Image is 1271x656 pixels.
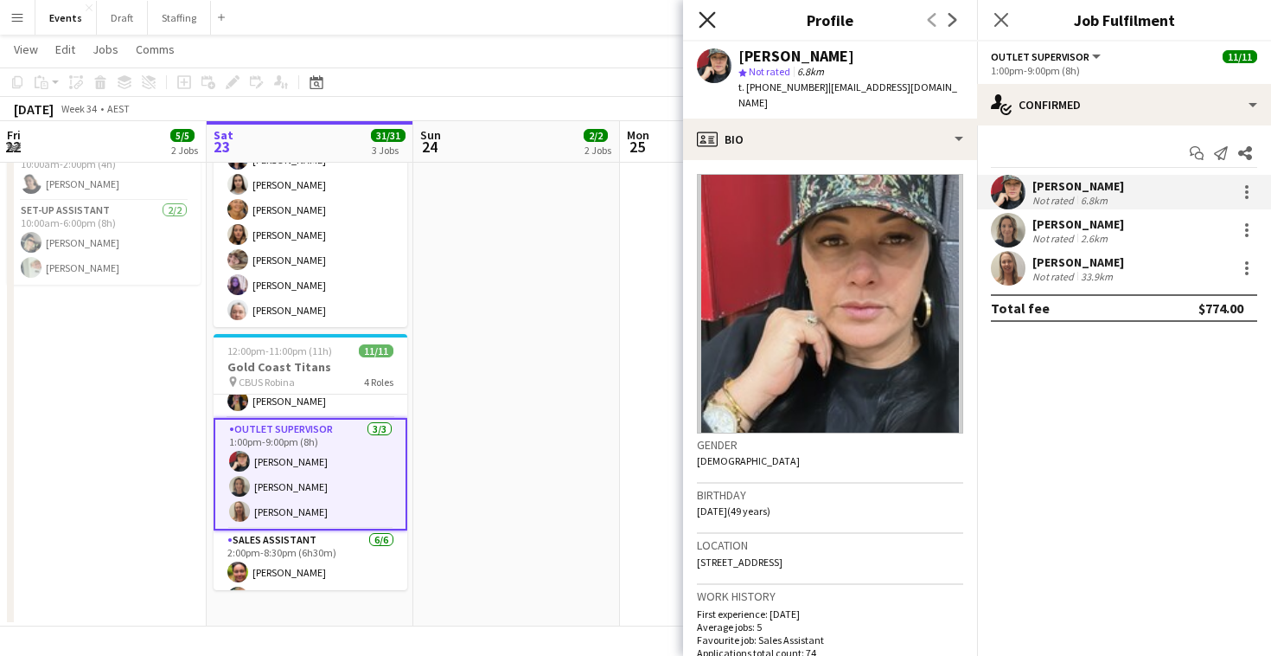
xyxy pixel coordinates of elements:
[738,80,957,109] span: | [EMAIL_ADDRESS][DOMAIN_NAME]
[7,201,201,285] app-card-role: Set-up Assistant2/210:00am-6:00pm (8h)[PERSON_NAME][PERSON_NAME]
[359,344,393,357] span: 11/11
[214,127,233,143] span: Sat
[1077,232,1111,245] div: 2.6km
[214,71,407,327] app-job-card: In progress9:00am-12:00am (15h) (Sun)17/17[PERSON_NAME] River Stage8 RolesOutlet Supervisor1/13:0...
[697,588,963,604] h3: Work history
[697,537,963,553] h3: Location
[129,38,182,61] a: Comms
[697,621,963,633] p: Average jobs: 5
[214,359,407,375] h3: Gold Coast Titans
[35,1,97,35] button: Events
[697,505,770,518] span: [DATE] (49 years)
[136,42,175,57] span: Comms
[214,418,407,531] app-card-role: Outlet Supervisor3/31:00pm-9:00pm (8h)[PERSON_NAME][PERSON_NAME][PERSON_NAME]
[697,454,800,467] span: [DEMOGRAPHIC_DATA]
[214,118,407,327] app-card-role: Sales Assistant7/74:00pm-11:00pm (7h)[PERSON_NAME][PERSON_NAME][PERSON_NAME][PERSON_NAME][PERSON_...
[14,100,54,118] div: [DATE]
[214,334,407,590] app-job-card: 12:00pm-11:00pm (11h)11/11Gold Coast Titans CBUS Robina4 Roles[PERSON_NAME]Venue Manager1/112:00p...
[211,137,233,157] span: 23
[624,137,649,157] span: 25
[420,127,441,143] span: Sun
[239,376,295,389] span: CBUS Robina
[7,38,45,61] a: View
[14,42,38,57] span: View
[86,38,125,61] a: Jobs
[107,102,130,115] div: AEST
[991,299,1050,317] div: Total fee
[170,129,195,142] span: 5/5
[738,80,828,93] span: t. [PHONE_NUMBER]
[977,84,1271,125] div: Confirmed
[1077,270,1116,283] div: 33.9km
[418,137,441,157] span: 24
[48,38,82,61] a: Edit
[584,129,608,142] span: 2/2
[697,487,963,503] h3: Birthday
[7,142,201,201] app-card-role: Set-up Assistant1/110:00am-2:00pm (4h)[PERSON_NAME]
[697,608,963,621] p: First experience: [DATE]
[7,81,201,285] app-job-card: 10:00am-6:00pm (8h)3/3Hot Wheels [GEOGRAPHIC_DATA]2 RolesSet-up Assistant1/110:00am-2:00pm (4h)[P...
[697,556,782,569] span: [STREET_ADDRESS]
[1032,178,1124,194] div: [PERSON_NAME]
[1032,216,1124,232] div: [PERSON_NAME]
[683,9,977,31] h3: Profile
[1032,194,1077,207] div: Not rated
[148,1,211,35] button: Staffing
[991,50,1089,63] span: Outlet Supervisor
[372,144,405,157] div: 3 Jobs
[97,1,148,35] button: Draft
[584,144,611,157] div: 2 Jobs
[371,129,406,142] span: 31/31
[171,144,198,157] div: 2 Jobs
[697,174,963,434] img: Crew avatar or photo
[93,42,118,57] span: Jobs
[57,102,100,115] span: Week 34
[991,64,1257,77] div: 1:00pm-9:00pm (8h)
[55,42,75,57] span: Edit
[1032,254,1124,270] div: [PERSON_NAME]
[977,9,1271,31] h3: Job Fulfilment
[697,633,963,646] p: Favourite job: Sales Assistant
[627,127,649,143] span: Mon
[4,137,21,157] span: 22
[697,437,963,453] h3: Gender
[227,344,332,357] span: 12:00pm-11:00pm (11h)
[1223,50,1257,63] span: 11/11
[1198,299,1243,317] div: $774.00
[738,48,854,64] div: [PERSON_NAME]
[1077,194,1111,207] div: 6.8km
[364,376,393,389] span: 4 Roles
[1032,232,1077,245] div: Not rated
[7,127,21,143] span: Fri
[749,65,790,78] span: Not rated
[794,65,827,78] span: 6.8km
[1032,270,1077,283] div: Not rated
[683,119,977,160] div: Bio
[991,50,1103,63] button: Outlet Supervisor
